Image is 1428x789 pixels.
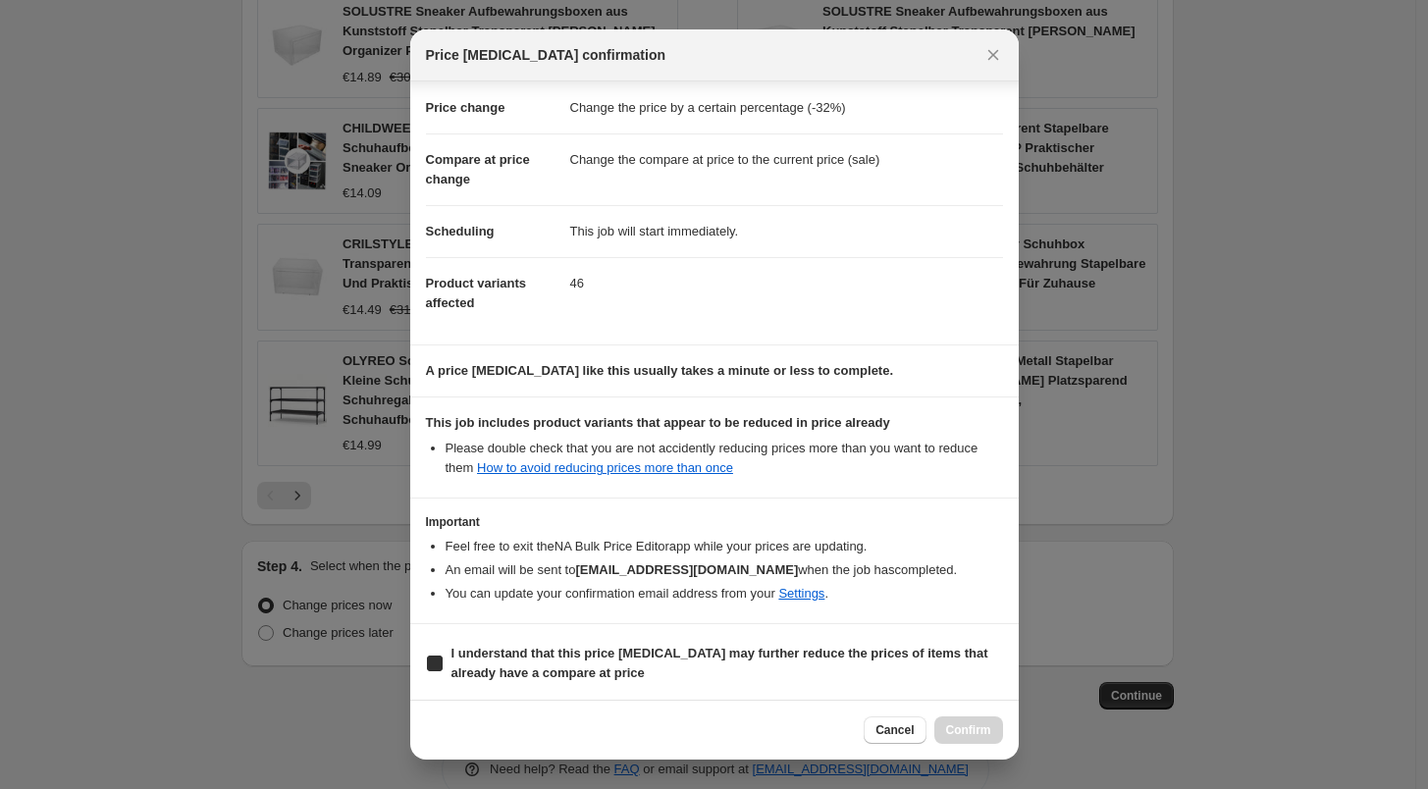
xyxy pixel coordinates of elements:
[451,646,988,680] b: I understand that this price [MEDICAL_DATA] may further reduce the prices of items that already h...
[570,205,1003,257] dd: This job will start immediately.
[446,537,1003,556] li: Feel free to exit the NA Bulk Price Editor app while your prices are updating.
[426,100,505,115] span: Price change
[426,45,666,65] span: Price [MEDICAL_DATA] confirmation
[426,276,527,310] span: Product variants affected
[979,41,1007,69] button: Close
[446,439,1003,478] li: Please double check that you are not accidently reducing prices more than you want to reduce them
[426,415,890,430] b: This job includes product variants that appear to be reduced in price already
[570,82,1003,133] dd: Change the price by a certain percentage (-32%)
[875,722,914,738] span: Cancel
[570,257,1003,309] dd: 46
[426,224,495,238] span: Scheduling
[426,152,530,186] span: Compare at price change
[778,586,824,601] a: Settings
[426,514,1003,530] h3: Important
[477,460,733,475] a: How to avoid reducing prices more than once
[575,562,798,577] b: [EMAIL_ADDRESS][DOMAIN_NAME]
[446,584,1003,604] li: You can update your confirmation email address from your .
[570,133,1003,185] dd: Change the compare at price to the current price (sale)
[864,716,926,744] button: Cancel
[426,363,894,378] b: A price [MEDICAL_DATA] like this usually takes a minute or less to complete.
[446,560,1003,580] li: An email will be sent to when the job has completed .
